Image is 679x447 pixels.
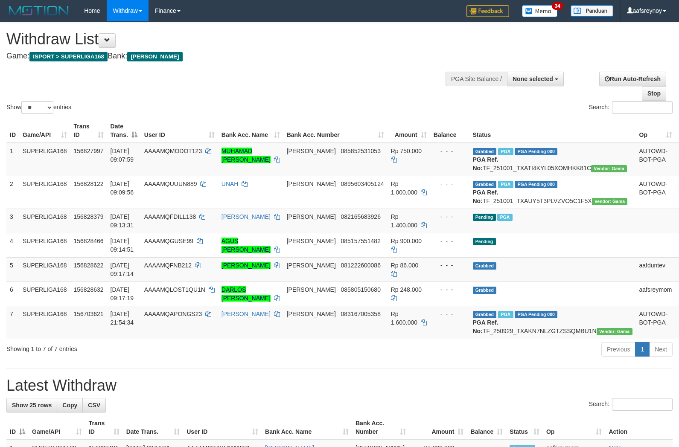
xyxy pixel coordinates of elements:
[571,5,613,17] img: panduan.png
[391,238,422,244] span: Rp 900.000
[74,180,104,187] span: 156828122
[515,181,557,188] span: PGA Pending
[434,180,466,188] div: - - -
[391,262,419,269] span: Rp 86.000
[6,176,19,209] td: 2
[552,2,563,10] span: 34
[6,209,19,233] td: 3
[6,282,19,306] td: 6
[221,180,239,187] a: UNAH
[599,72,666,86] a: Run Auto-Refresh
[498,148,513,155] span: Marked by aafheankoy
[287,286,336,293] span: [PERSON_NAME]
[218,119,283,143] th: Bank Acc. Name: activate to sort column ascending
[144,180,197,187] span: AAAAMQUUUN889
[352,415,409,440] th: Bank Acc. Number: activate to sort column ascending
[144,213,196,220] span: AAAAMQFDILL138
[221,286,271,302] a: DARLOS [PERSON_NAME]
[597,328,632,335] span: Vendor URL: https://trx31.1velocity.biz
[6,377,673,394] h1: Latest Withdraw
[469,143,636,176] td: TF_251001_TXATI4KYL05XOMHKK81C
[446,72,507,86] div: PGA Site Balance /
[6,119,19,143] th: ID
[74,148,104,154] span: 156827997
[636,119,676,143] th: Op: activate to sort column ascending
[388,119,430,143] th: Amount: activate to sort column ascending
[636,143,676,176] td: AUTOWD-BOT-PGA
[467,415,506,440] th: Balance: activate to sort column ascending
[498,311,513,318] span: Marked by aafchhiseyha
[434,147,466,155] div: - - -
[74,262,104,269] span: 156828622
[19,306,70,339] td: SUPERLIGA168
[111,238,134,253] span: [DATE] 09:14:51
[287,238,336,244] span: [PERSON_NAME]
[88,402,100,409] span: CSV
[70,119,107,143] th: Trans ID: activate to sort column ascending
[85,415,123,440] th: Trans ID: activate to sort column ascending
[391,180,417,196] span: Rp 1.000.000
[391,213,417,229] span: Rp 1.400.000
[589,101,673,114] label: Search:
[12,402,52,409] span: Show 25 rows
[605,415,673,440] th: Action
[522,5,558,17] img: Button%20Memo.svg
[144,238,193,244] span: AAAAMQGUSE99
[515,148,557,155] span: PGA Pending
[473,189,498,204] b: PGA Ref. No:
[409,415,467,440] th: Amount: activate to sort column ascending
[341,286,381,293] span: Copy 085805150680 to clipboard
[62,402,77,409] span: Copy
[473,181,497,188] span: Grabbed
[498,181,513,188] span: Marked by aafheankoy
[287,148,336,154] span: [PERSON_NAME]
[123,415,184,440] th: Date Trans.: activate to sort column ascending
[82,398,106,412] a: CSV
[6,257,19,282] td: 5
[513,75,553,82] span: None selected
[636,282,676,306] td: aafsreymom
[391,148,422,154] span: Rp 750.000
[612,398,673,411] input: Search:
[391,311,417,326] span: Rp 1.600.000
[221,311,271,317] a: [PERSON_NAME]
[29,52,108,61] span: ISPORT > SUPERLIGA168
[430,119,469,143] th: Balance
[434,310,466,318] div: - - -
[636,306,676,339] td: AUTOWD-BOT-PGA
[601,342,635,357] a: Previous
[466,5,509,17] img: Feedback.jpg
[434,261,466,270] div: - - -
[543,415,606,440] th: Op: activate to sort column ascending
[144,262,192,269] span: AAAAMQFNB212
[469,306,636,339] td: TF_250929_TXAKN7NLZGTZSSQMBU1N
[497,214,512,221] span: Marked by aafheankoy
[74,286,104,293] span: 156828632
[29,415,85,440] th: Game/API: activate to sort column ascending
[221,238,271,253] a: AGUS [PERSON_NAME]
[141,119,218,143] th: User ID: activate to sort column ascending
[589,398,673,411] label: Search:
[19,209,70,233] td: SUPERLIGA168
[74,238,104,244] span: 156828466
[341,180,384,187] span: Copy 0895603405124 to clipboard
[341,213,381,220] span: Copy 082165683926 to clipboard
[341,148,381,154] span: Copy 085852531053 to clipboard
[74,213,104,220] span: 156828379
[434,285,466,294] div: - - -
[341,311,381,317] span: Copy 083167005358 to clipboard
[111,148,134,163] span: [DATE] 09:07:59
[473,319,498,334] b: PGA Ref. No:
[19,282,70,306] td: SUPERLIGA168
[434,237,466,245] div: - - -
[221,213,271,220] a: [PERSON_NAME]
[6,233,19,257] td: 4
[287,180,336,187] span: [PERSON_NAME]
[6,398,57,412] a: Show 25 rows
[649,342,673,357] a: Next
[287,213,336,220] span: [PERSON_NAME]
[469,176,636,209] td: TF_251001_TXAUY5T3PLVZVO5C1F5X
[473,311,497,318] span: Grabbed
[283,119,388,143] th: Bank Acc. Number: activate to sort column ascending
[221,262,271,269] a: [PERSON_NAME]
